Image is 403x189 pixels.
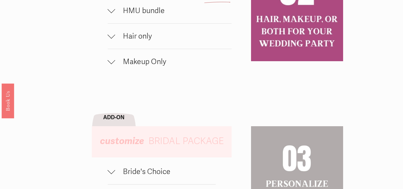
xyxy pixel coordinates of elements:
button: Hair only [108,24,232,49]
em: customize [100,135,144,147]
span: BRIDAL PACKAGE [148,135,224,147]
button: Bride's Choice [108,161,216,184]
button: Makeup Only [108,49,232,74]
span: HMU bundle [115,6,232,15]
strong: ADD-ON [103,114,125,121]
span: Makeup Only [115,57,232,66]
span: Bride's Choice [115,167,216,176]
span: Hair only [115,32,232,41]
a: Book Us [2,83,14,118]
